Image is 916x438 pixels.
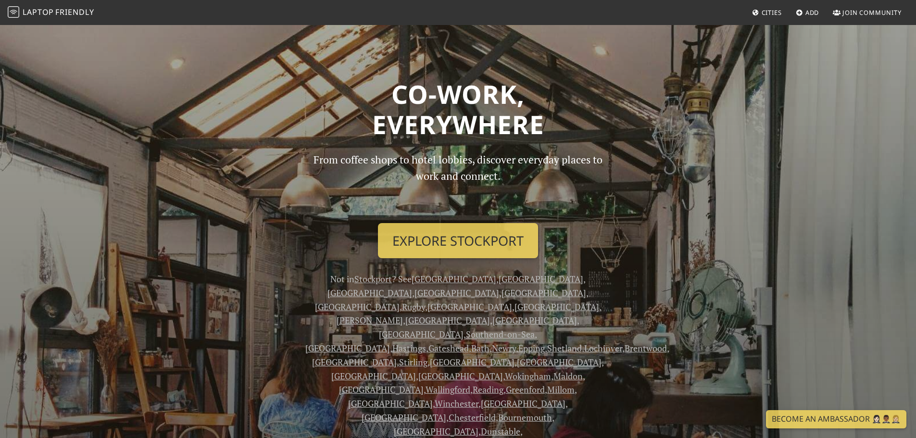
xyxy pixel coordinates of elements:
[394,425,478,437] a: [GEOGRAPHIC_DATA]
[514,301,599,313] a: [GEOGRAPHIC_DATA]
[492,314,577,326] a: [GEOGRAPHIC_DATA]
[315,301,400,313] a: [GEOGRAPHIC_DATA]
[547,342,582,354] a: Shetland
[553,370,583,382] a: Maldon
[428,342,469,354] a: Gateshead
[505,370,551,382] a: Wokingham
[305,151,611,215] p: From coffee shops to hotel lobbies, discover everyday places to work and connect.
[412,273,496,285] a: [GEOGRAPHIC_DATA]
[518,342,545,354] a: Epping
[327,287,412,299] a: [GEOGRAPHIC_DATA]
[435,398,478,409] a: Winchester
[354,273,392,285] a: Stockport
[473,384,503,395] a: Reading
[792,4,823,21] a: Add
[502,287,586,299] a: [GEOGRAPHIC_DATA]
[766,410,906,428] a: Become an Ambassador 🤵🏻‍♀️🤵🏾‍♂️🤵🏼‍♀️
[584,342,622,354] a: Lochinver
[499,273,583,285] a: [GEOGRAPHIC_DATA]
[517,356,602,368] a: [GEOGRAPHIC_DATA]
[405,314,490,326] a: [GEOGRAPHIC_DATA]
[8,6,19,18] img: LaptopFriendly
[337,314,403,326] a: [PERSON_NAME]
[471,342,489,354] a: Bath
[418,370,503,382] a: [GEOGRAPHIC_DATA]
[427,301,512,313] a: [GEOGRAPHIC_DATA]
[402,301,425,313] a: Rugby
[312,356,397,368] a: [GEOGRAPHIC_DATA]
[426,384,470,395] a: Wallingford
[547,384,575,395] a: Millom
[466,328,535,340] a: Southend-on-Sea
[23,7,54,17] span: Laptop
[339,384,424,395] a: [GEOGRAPHIC_DATA]
[449,412,496,423] a: Chesterfield
[331,370,416,382] a: [GEOGRAPHIC_DATA]
[492,342,516,354] a: Newry
[481,398,565,409] a: [GEOGRAPHIC_DATA]
[392,342,426,354] a: Hastings
[55,7,94,17] span: Friendly
[506,384,545,395] a: Greenford
[805,8,819,17] span: Add
[430,356,514,368] a: [GEOGRAPHIC_DATA]
[498,412,552,423] a: Bournemouth
[362,412,446,423] a: [GEOGRAPHIC_DATA]
[625,342,667,354] a: Brentwood
[379,328,464,340] a: [GEOGRAPHIC_DATA]
[748,4,786,21] a: Cities
[147,79,770,140] h1: Co-work, Everywhere
[399,356,427,368] a: Stirling
[348,398,433,409] a: [GEOGRAPHIC_DATA]
[305,342,390,354] a: [GEOGRAPHIC_DATA]
[378,223,538,259] a: Explore Stockport
[8,4,94,21] a: LaptopFriendly LaptopFriendly
[829,4,905,21] a: Join Community
[414,287,499,299] a: [GEOGRAPHIC_DATA]
[842,8,902,17] span: Join Community
[481,425,520,437] a: Dunstable
[762,8,782,17] span: Cities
